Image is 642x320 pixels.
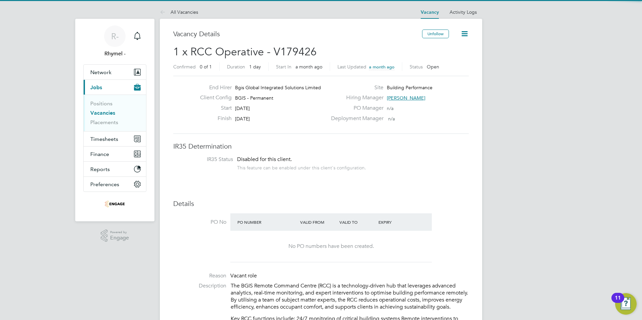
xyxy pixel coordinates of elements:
[410,64,423,70] label: Status
[615,298,621,307] div: 11
[299,216,338,228] div: Valid From
[327,105,383,112] label: PO Manager
[90,151,109,157] span: Finance
[387,105,394,111] span: n/a
[173,272,226,279] label: Reason
[83,25,146,58] a: R-Rhymel -
[237,163,366,171] div: This feature can be enabled under this client's configuration.
[422,30,449,38] button: Unfollow
[337,64,366,70] label: Last Updated
[235,105,250,111] span: [DATE]
[90,110,115,116] a: Vacancies
[377,216,416,228] div: Expiry
[84,177,146,192] button: Preferences
[195,94,232,101] label: Client Config
[249,64,261,70] span: 1 day
[111,32,119,41] span: R-
[75,19,154,221] nav: Main navigation
[387,95,425,101] span: [PERSON_NAME]
[173,219,226,226] label: PO No
[427,64,439,70] span: Open
[105,199,125,209] img: thrivesw-logo-retina.png
[90,84,102,91] span: Jobs
[338,216,377,228] div: Valid To
[90,181,119,188] span: Preferences
[235,95,273,101] span: BGIS - Permanent
[84,162,146,176] button: Reports
[83,50,146,58] span: Rhymel -
[195,84,232,91] label: End Hirer
[450,9,477,15] a: Activity Logs
[327,84,383,91] label: Site
[110,229,129,235] span: Powered by
[101,229,129,242] a: Powered byEngage
[235,85,321,91] span: Bgis Global Integrated Solutions Limited
[231,282,469,310] p: The BGIS Remote Command Centre (RCC) is a technology-driven hub that leverages advanced analytics...
[110,235,129,241] span: Engage
[173,142,469,151] h3: IR35 Determination
[195,115,232,122] label: Finish
[230,272,257,279] span: Vacant role
[421,9,439,15] a: Vacancy
[387,85,432,91] span: Building Performance
[235,116,250,122] span: [DATE]
[90,69,111,75] span: Network
[83,199,146,209] a: Go to home page
[180,156,233,163] label: IR35 Status
[276,64,291,70] label: Start In
[84,147,146,161] button: Finance
[173,282,226,289] label: Description
[173,64,196,70] label: Confirmed
[90,166,110,172] span: Reports
[615,293,637,315] button: Open Resource Center, 11 new notifications
[369,64,395,70] span: a month ago
[84,95,146,131] div: Jobs
[173,45,317,58] span: 1 x RCC Operative - V179426
[237,243,425,250] div: No PO numbers have been created.
[90,100,112,107] a: Positions
[84,131,146,146] button: Timesheets
[160,9,198,15] a: All Vacancies
[227,64,245,70] label: Duration
[84,65,146,79] button: Network
[90,119,118,125] a: Placements
[388,116,395,122] span: n/a
[173,199,469,208] h3: Details
[173,30,422,38] h3: Vacancy Details
[195,105,232,112] label: Start
[237,156,292,163] span: Disabled for this client.
[200,64,212,70] span: 0 of 1
[327,94,383,101] label: Hiring Manager
[236,216,299,228] div: PO Number
[327,115,383,122] label: Deployment Manager
[90,136,118,142] span: Timesheets
[84,80,146,95] button: Jobs
[295,64,322,70] span: a month ago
